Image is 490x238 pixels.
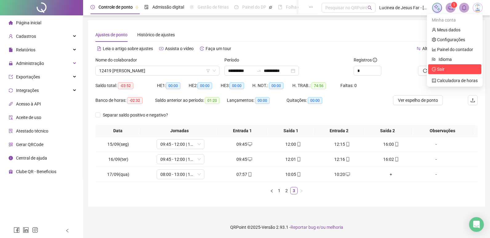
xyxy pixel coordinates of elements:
[95,82,157,89] div: Saldo total:
[16,156,47,161] span: Central de ajuda
[394,157,399,161] span: mobile
[414,127,471,134] span: Observações
[32,227,38,233] span: instagram
[315,125,363,137] th: Entrada 2
[428,15,481,25] div: Minha conta
[222,156,266,163] div: 09:45
[432,78,478,83] a: calculator Calculadora de horas
[461,5,467,10] span: bell
[160,140,201,149] span: 09:45 - 12:00 | 12:15 - 16:00
[95,97,155,104] div: Banco de horas:
[100,112,171,118] span: Separar saldo positivo e negativo?
[206,46,231,51] span: Faça um tour
[345,172,350,177] span: desktop
[473,3,482,12] img: 83834
[311,82,326,89] span: 74:56
[296,172,301,177] span: mobile
[144,5,149,9] span: file-done
[160,170,201,179] span: 08:00 - 13:00 | 13:15 - 14:15
[98,5,133,10] span: Controle de ponto
[437,67,444,72] span: Sair
[432,37,465,42] a: setting Configurações
[16,88,39,93] span: Integrações
[432,67,436,71] span: logout
[308,97,322,104] span: 00:00
[16,20,41,25] span: Página inicial
[9,88,13,93] span: sync
[367,6,372,10] span: search
[271,156,315,163] div: 12:01
[9,115,13,120] span: audit
[299,189,303,193] span: right
[16,47,35,52] span: Relatórios
[320,156,364,163] div: 12:16
[252,82,292,89] div: H. NOT.:
[159,46,163,51] span: youtube
[16,115,41,120] span: Aceite de uso
[369,171,413,178] div: +
[197,173,201,176] span: down
[90,5,95,9] span: clock-circle
[198,82,212,89] span: 00:00
[418,171,454,178] div: -
[283,187,290,194] a: 2
[197,157,201,161] span: down
[247,172,252,177] span: mobile
[363,125,412,137] th: Saída 2
[14,227,20,233] span: facebook
[269,6,272,9] span: pushpin
[292,82,340,89] div: H. TRAB.:
[16,101,41,106] span: Acesso à API
[224,57,243,63] label: Período
[218,125,267,137] th: Entrada 1
[296,142,301,146] span: mobile
[206,69,210,73] span: filter
[287,97,334,104] div: Quitações:
[276,187,283,194] a: 1
[379,4,428,11] span: Lucinea de Jesus Far - [GEOGRAPHIC_DATA]
[283,187,290,194] li: 2
[267,125,315,137] th: Saída 1
[165,46,194,51] span: Assista o vídeo
[298,187,305,194] button: right
[345,142,350,146] span: mobile
[418,66,465,76] button: Atualizar tabela
[418,141,454,148] div: -
[9,48,13,52] span: file
[320,171,364,178] div: 10:20
[275,187,283,194] li: 1
[320,141,364,148] div: 12:15
[9,21,13,25] span: home
[107,172,129,177] span: 17/09(qua)
[451,2,457,8] sup: 1
[247,157,252,161] span: desktop
[140,125,218,137] th: Jornadas
[373,58,377,62] span: info-circle
[469,217,484,232] div: Open Intercom Messenger
[269,82,283,89] span: 00:00
[291,187,297,194] a: 3
[412,125,473,137] th: Observações
[198,5,229,10] span: Gestão de férias
[108,157,128,162] span: 16/09(ter)
[268,187,275,194] button: left
[448,5,453,10] span: notification
[309,5,313,9] span: ellipsis
[222,171,266,178] div: 07:57
[286,5,325,10] span: Folha de pagamento
[291,225,343,230] span: Reportar bug e/ou melhoria
[166,82,180,89] span: 00:00
[453,3,455,7] span: 1
[393,95,443,105] button: Ver espelho de ponto
[271,141,315,148] div: 12:00
[230,82,244,89] span: 00:00
[9,169,13,174] span: gift
[470,98,475,103] span: upload
[296,157,301,161] span: mobile
[157,82,189,89] div: HE 1:
[278,5,282,9] span: book
[189,82,220,89] div: HE 2:
[9,129,13,133] span: solution
[107,142,129,147] span: 15/09(seg)
[439,56,474,63] span: Idioma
